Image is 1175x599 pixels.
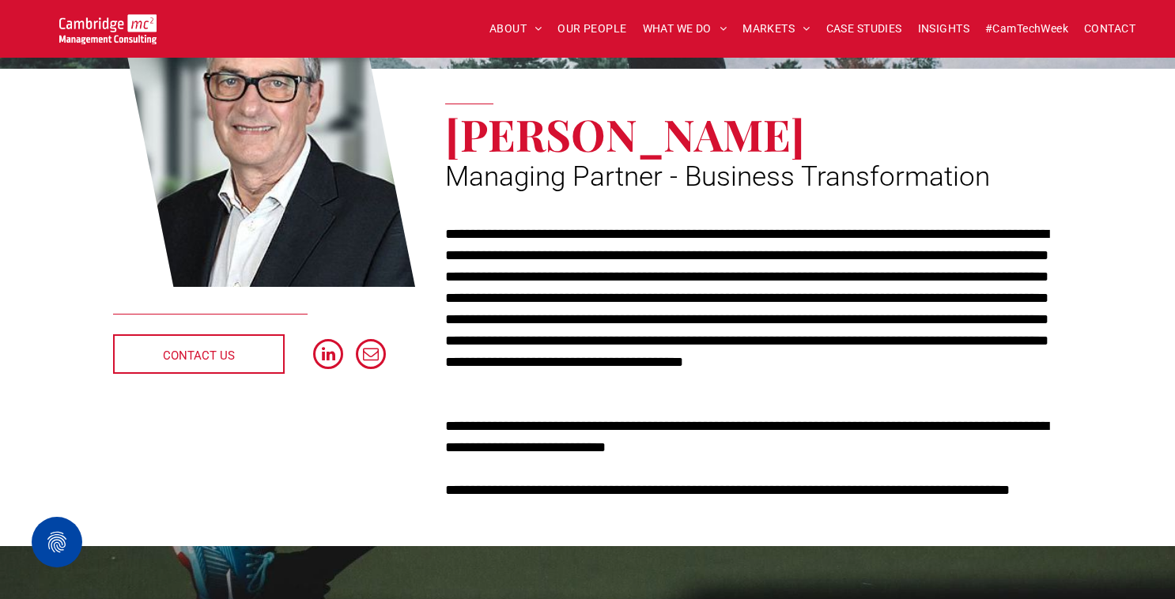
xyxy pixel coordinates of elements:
[59,17,157,33] a: Your Business Transformed | Cambridge Management Consulting
[356,339,386,373] a: email
[818,17,910,41] a: CASE STUDIES
[163,336,235,375] span: CONTACT US
[635,17,735,41] a: WHAT WE DO
[910,17,977,41] a: INSIGHTS
[977,17,1076,41] a: #CamTechWeek
[313,339,343,373] a: linkedin
[482,17,550,41] a: ABOUT
[113,334,285,374] a: CONTACT US
[550,17,634,41] a: OUR PEOPLE
[445,160,990,193] span: Managing Partner - Business Transformation
[59,14,157,44] img: Cambridge MC Logo
[1076,17,1143,41] a: CONTACT
[445,104,805,163] span: [PERSON_NAME]
[735,17,818,41] a: MARKETS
